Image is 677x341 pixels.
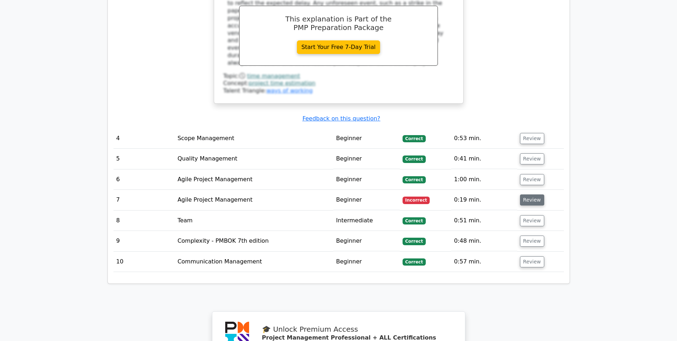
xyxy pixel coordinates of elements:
a: project time estimation [249,80,315,87]
td: Beginner [333,190,400,210]
div: Talent Triangle: [223,73,454,95]
span: Correct [403,135,426,142]
td: Agile Project Management [175,169,333,190]
a: Feedback on this question? [302,115,380,122]
td: Scope Management [175,128,333,149]
a: Start Your Free 7-Day Trial [297,40,380,54]
button: Review [520,133,544,144]
span: Correct [403,217,426,224]
a: ways of working [266,87,313,94]
td: Intermediate [333,211,400,231]
span: Incorrect [403,197,430,204]
td: Quality Management [175,149,333,169]
td: 0:19 min. [451,190,517,210]
div: Concept: [223,80,454,87]
td: Complexity - PMBOK 7th edition [175,231,333,251]
td: 0:48 min. [451,231,517,251]
span: Correct [403,155,426,163]
span: Correct [403,258,426,266]
td: Agile Project Management [175,190,333,210]
span: Correct [403,238,426,245]
td: 1:00 min. [451,169,517,190]
td: Beginner [333,128,400,149]
a: time management [247,73,300,79]
button: Review [520,236,544,247]
td: Beginner [333,149,400,169]
td: 6 [113,169,175,190]
button: Review [520,215,544,226]
div: Topic: [223,73,454,80]
button: Review [520,256,544,267]
button: Review [520,174,544,185]
td: 5 [113,149,175,169]
td: Communication Management [175,252,333,272]
span: Correct [403,176,426,183]
td: 8 [113,211,175,231]
td: Beginner [333,252,400,272]
td: 10 [113,252,175,272]
td: 9 [113,231,175,251]
td: 0:57 min. [451,252,517,272]
td: 7 [113,190,175,210]
button: Review [520,194,544,206]
td: 4 [113,128,175,149]
td: 0:51 min. [451,211,517,231]
button: Review [520,153,544,164]
td: 0:41 min. [451,149,517,169]
td: Beginner [333,169,400,190]
td: 0:53 min. [451,128,517,149]
td: Team [175,211,333,231]
td: Beginner [333,231,400,251]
